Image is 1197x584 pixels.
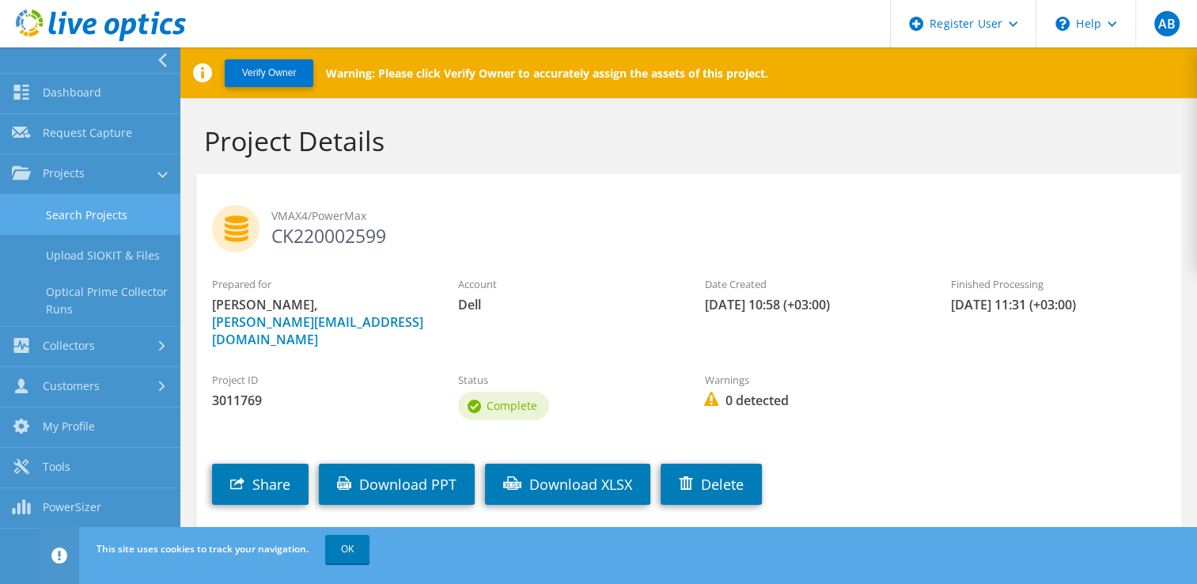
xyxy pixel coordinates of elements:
label: Warnings [704,372,919,388]
label: Date Created [704,276,919,292]
span: This site uses cookies to track your navigation. [97,542,309,556]
span: Complete [487,398,537,413]
a: Download PPT [319,464,475,505]
span: VMAX4/PowerMax [271,207,1165,225]
label: Finished Processing [951,276,1165,292]
span: [DATE] 10:58 (+03:00) [704,296,919,313]
button: Verify Owner [225,59,313,87]
label: Prepared for [212,276,426,292]
span: AB [1154,11,1180,36]
a: OK [325,535,369,563]
span: 0 detected [704,392,919,409]
svg: \n [1055,17,1070,31]
span: [PERSON_NAME], [212,296,426,348]
label: Project ID [212,372,426,388]
a: Download XLSX [485,464,650,505]
h2: CK220002599 [212,205,1165,245]
a: [PERSON_NAME][EMAIL_ADDRESS][DOMAIN_NAME] [212,313,423,348]
span: Dell [458,296,672,313]
label: Status [458,372,672,388]
span: 3011769 [212,392,426,409]
h1: Project Details [204,124,1165,157]
p: Warning: Please click Verify Owner to accurately assign the assets of this project. [326,66,768,81]
a: Share [212,464,309,505]
a: Delete [661,464,762,505]
span: [DATE] 11:31 (+03:00) [951,296,1165,313]
label: Account [458,276,672,292]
